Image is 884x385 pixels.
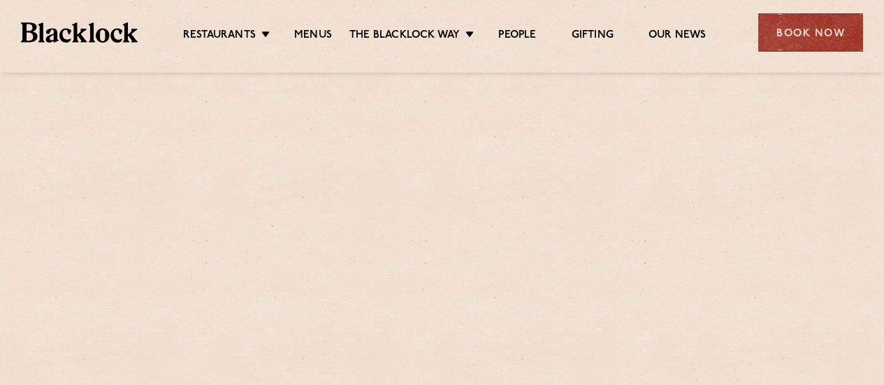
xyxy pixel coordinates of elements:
[572,29,614,44] a: Gifting
[498,29,536,44] a: People
[294,29,332,44] a: Menus
[183,29,256,44] a: Restaurants
[648,29,707,44] a: Our News
[349,29,460,44] a: The Blacklock Way
[758,13,863,52] div: Book Now
[21,22,138,42] img: BL_Textured_Logo-footer-cropped.svg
